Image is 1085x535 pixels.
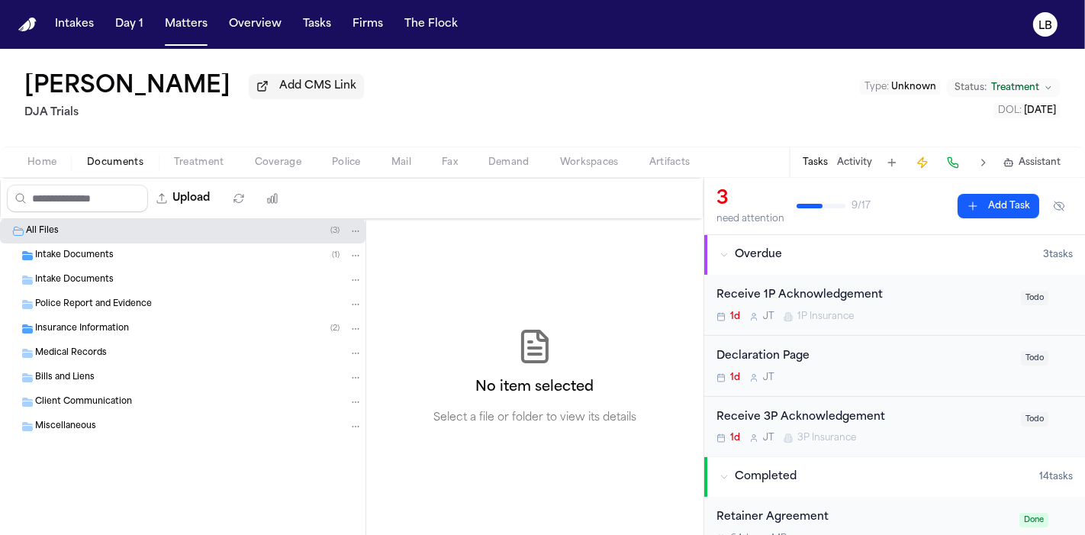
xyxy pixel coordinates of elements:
button: Add CMS Link [249,74,364,98]
span: Client Communication [35,396,132,409]
input: Search files [7,185,148,212]
span: 1d [730,372,740,384]
button: Add Task [881,152,903,173]
span: J T [763,372,774,384]
span: Fax [442,156,458,169]
span: Type : [864,82,889,92]
button: Overview [223,11,288,38]
button: Change status from Treatment [947,79,1061,97]
button: Add Task [958,194,1039,218]
span: Assistant [1019,156,1061,169]
span: Police [332,156,361,169]
button: The Flock [398,11,464,38]
button: Upload [148,185,219,212]
span: Police Report and Evidence [35,298,152,311]
button: Overdue3tasks [704,235,1085,275]
img: Finch Logo [18,18,37,32]
div: need attention [716,213,784,225]
h1: [PERSON_NAME] [24,73,230,101]
span: 3 task s [1043,249,1073,261]
span: [DATE] [1024,106,1056,115]
span: J T [763,311,774,323]
button: Assistant [1003,156,1061,169]
span: Todo [1021,412,1048,427]
span: 1P Insurance [797,311,854,323]
h2: No item selected [476,377,594,398]
button: Day 1 [109,11,150,38]
span: DOL : [998,106,1022,115]
span: Artifacts [649,156,691,169]
div: Retainer Agreement [716,509,1010,527]
span: Add CMS Link [279,79,356,94]
span: All Files [26,225,59,238]
button: Completed14tasks [704,457,1085,497]
div: 3 [716,187,784,211]
button: Tasks [803,156,828,169]
span: Coverage [255,156,301,169]
span: Demand [488,156,530,169]
button: Intakes [49,11,100,38]
span: ( 2 ) [330,324,340,333]
div: Open task: Receive 1P Acknowledgement [704,275,1085,336]
span: Miscellaneous [35,421,96,433]
span: 3P Insurance [797,432,856,444]
button: Activity [837,156,872,169]
span: Todo [1021,291,1048,305]
div: Declaration Page [716,348,1012,366]
div: Open task: Declaration Page [704,336,1085,397]
h2: DJA Trials [24,104,364,122]
span: J T [763,432,774,444]
div: Receive 3P Acknowledgement [716,409,1012,427]
span: ( 1 ) [332,251,340,259]
button: Matters [159,11,214,38]
span: Bills and Liens [35,372,95,385]
button: Make a Call [942,152,964,173]
div: Open task: Receive 3P Acknowledgement [704,397,1085,457]
span: Unknown [891,82,936,92]
button: Create Immediate Task [912,152,933,173]
button: Tasks [297,11,337,38]
span: Completed [735,469,797,485]
span: Overdue [735,247,782,263]
span: 9 / 17 [852,200,871,212]
a: Home [18,18,37,32]
span: Insurance Information [35,323,129,336]
span: Intake Documents [35,250,114,263]
span: Intake Documents [35,274,114,287]
div: Receive 1P Acknowledgement [716,287,1012,305]
span: Home [27,156,56,169]
p: Select a file or folder to view its details [433,411,636,426]
button: Edit matter name [24,73,230,101]
span: 14 task s [1039,471,1073,483]
span: Status: [955,82,987,94]
span: Medical Records [35,347,107,360]
span: 1d [730,311,740,323]
span: Treatment [991,82,1039,94]
span: Documents [87,156,143,169]
span: Done [1019,513,1048,527]
span: ( 3 ) [330,227,340,235]
button: Firms [346,11,389,38]
span: Mail [391,156,411,169]
button: Edit DOL: 2025-07-03 [993,103,1061,118]
span: Treatment [174,156,224,169]
button: Hide completed tasks (⌘⇧H) [1045,194,1073,218]
span: 1d [730,432,740,444]
span: Workspaces [560,156,619,169]
span: Todo [1021,351,1048,366]
button: Edit Type: Unknown [860,79,941,95]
